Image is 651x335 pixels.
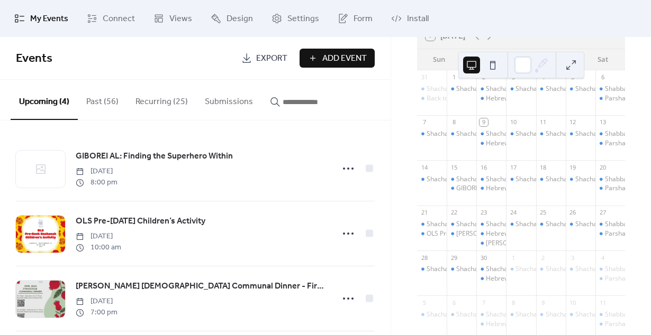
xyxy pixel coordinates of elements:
[480,49,508,70] div: Tue
[76,296,117,307] span: [DATE]
[456,129,534,138] div: Shacharit Minyan - [DATE]
[427,229,526,238] div: OLS Pre-[DATE] Children’s Activity
[486,320,542,329] div: Hebrew Story Time
[536,310,566,319] div: Shacharit Minyan - Thursday
[450,299,458,306] div: 6
[506,310,536,319] div: Shacharit Minyan - Wednesday
[76,166,117,177] span: [DATE]
[456,265,534,274] div: Shacharit Minyan - [DATE]
[427,129,504,138] div: Shacharit Minyan - [DATE]
[383,4,437,33] a: Install
[476,239,506,248] div: Ohel Leah Synagogue Communal Dinner - Second Night
[76,177,117,188] span: 8:00 pm
[476,139,506,148] div: Hebrew Story Time
[76,150,233,163] span: GIBOREI AL: Finding the Superhero Within
[506,175,536,184] div: Shacharit Minyan - Wednesday
[417,129,447,138] div: Shacharit Minyan - Sunday
[450,209,458,217] div: 22
[536,175,566,184] div: Shacharit Minyan - Thursday
[539,254,547,262] div: 2
[599,209,607,217] div: 27
[480,254,487,262] div: 30
[196,80,261,119] button: Submissions
[595,220,625,229] div: Shabbat Shacharit
[546,129,623,138] div: Shacharit Minyan - [DATE]
[456,220,534,229] div: Shacharit Minyan - [DATE]
[447,265,476,274] div: Shacharit Minyan - Monday
[595,94,625,103] div: Parsha Text Study
[516,175,593,184] div: Shacharit Minyan - [DATE]
[420,254,428,262] div: 28
[11,80,78,120] button: Upcoming (4)
[447,85,476,94] div: Shacharit Minyan - Monday
[456,85,534,94] div: Shacharit Minyan - [DATE]
[569,163,577,171] div: 19
[516,85,593,94] div: Shacharit Minyan - [DATE]
[417,229,447,238] div: OLS Pre-Rosh Hashanah Children’s Activity
[417,265,447,274] div: Shacharit Minyan - Sunday
[486,265,563,274] div: Shacharit Minyan - [DATE]
[486,94,542,103] div: Hebrew Story Time
[453,49,481,70] div: Mon
[486,85,563,94] div: Shacharit Minyan - [DATE]
[516,310,593,319] div: Shacharit Minyan - [DATE]
[146,4,200,33] a: Views
[509,254,517,262] div: 1
[506,85,536,94] div: Shacharit Minyan - Wednesday
[103,13,135,25] span: Connect
[566,220,595,229] div: Shacharit Minyan - Friday
[16,47,52,70] span: Events
[417,85,447,94] div: Shacharit Minyan - Sunday
[516,129,593,138] div: Shacharit Minyan - [DATE]
[566,175,595,184] div: Shacharit Minyan - Friday
[486,184,542,193] div: Hebrew Story Time
[427,94,492,103] div: Back to School [DATE]
[354,13,373,25] span: Form
[30,13,68,25] span: My Events
[508,49,535,70] div: Wed
[300,49,375,68] button: Add Event
[599,299,607,306] div: 11
[546,265,623,274] div: Shacharit Minyan - [DATE]
[539,299,547,306] div: 9
[447,184,476,193] div: GIBOREI AL: Finding the Superhero Within
[539,163,547,171] div: 18
[420,73,428,81] div: 31
[595,265,625,274] div: Shabbat Shacharit
[456,175,534,184] div: Shacharit Minyan - [DATE]
[447,175,476,184] div: Shacharit Minyan - Monday
[420,209,428,217] div: 21
[476,129,506,138] div: Shacharit Minyan - Tuesday
[426,49,453,70] div: Sun
[476,320,506,329] div: Hebrew Story Time
[6,4,76,33] a: My Events
[427,175,504,184] div: Shacharit Minyan - [DATE]
[536,220,566,229] div: Shacharit Minyan - Thursday
[427,265,504,274] div: Shacharit Minyan - [DATE]
[417,175,447,184] div: Shacharit Minyan - Sunday
[546,310,623,319] div: Shacharit Minyan - [DATE]
[476,94,506,103] div: Hebrew Story Time
[486,129,563,138] div: Shacharit Minyan - [DATE]
[569,254,577,262] div: 3
[480,299,487,306] div: 7
[417,310,447,319] div: Shacharit Minyan - Sunday
[539,209,547,217] div: 25
[566,129,595,138] div: Shacharit Minyan - Friday
[76,280,327,293] span: [PERSON_NAME] [DEMOGRAPHIC_DATA] Communal Dinner - First Night
[447,129,476,138] div: Shacharit Minyan - Monday
[486,229,542,238] div: Hebrew Story Time
[569,209,577,217] div: 26
[76,231,121,242] span: [DATE]
[599,163,607,171] div: 20
[486,139,542,148] div: Hebrew Story Time
[569,73,577,81] div: 5
[536,265,566,274] div: Shacharit Minyan - Thursday
[480,118,487,126] div: 9
[595,85,625,94] div: Shabbat Shacharit
[509,73,517,81] div: 3
[447,229,476,238] div: Ohel Leah Synagogue Communal Dinner - First Night
[595,229,625,238] div: Parsha Text Study
[78,80,127,119] button: Past (56)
